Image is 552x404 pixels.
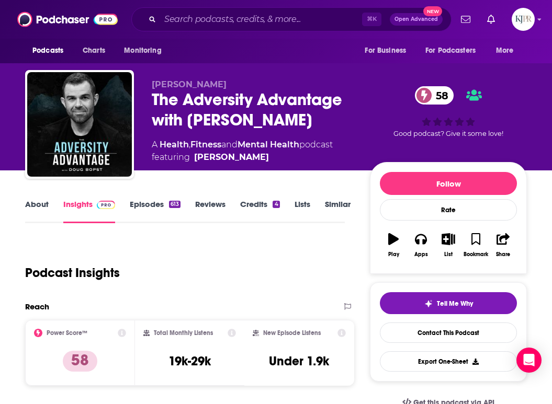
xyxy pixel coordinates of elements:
div: 58Good podcast? Give it some love! [370,79,527,145]
span: 58 [425,86,454,105]
a: About [25,199,49,223]
span: New [423,6,442,16]
div: Play [388,251,399,258]
button: Export One-Sheet [380,351,517,372]
button: Apps [407,226,434,264]
a: InsightsPodchaser Pro [63,199,115,223]
span: For Podcasters [425,43,476,58]
span: Charts [83,43,105,58]
img: Podchaser Pro [97,201,115,209]
button: Play [380,226,407,264]
span: featuring [152,151,333,164]
div: 4 [273,201,279,208]
span: More [496,43,514,58]
span: , [189,140,190,149]
span: Podcasts [32,43,63,58]
a: Doug Bopst [194,151,269,164]
a: Similar [325,199,351,223]
h3: 19k-29k [168,353,211,369]
a: Contact This Podcast [380,322,517,343]
span: Good podcast? Give it some love! [393,130,503,137]
img: tell me why sparkle [424,299,433,308]
div: List [444,251,453,258]
button: Bookmark [462,226,489,264]
button: open menu [117,41,175,61]
span: Open Advanced [395,17,438,22]
button: Share [490,226,517,264]
h2: New Episode Listens [263,329,321,337]
button: List [435,226,462,264]
div: Search podcasts, credits, & more... [131,7,452,31]
a: Credits4 [240,199,279,223]
img: User Profile [512,8,535,31]
button: open menu [419,41,491,61]
div: Bookmark [464,251,488,258]
a: Reviews [195,199,226,223]
img: The Adversity Advantage with Doug Bopst [27,72,132,177]
span: ⌘ K [362,13,381,26]
img: Podchaser - Follow, Share and Rate Podcasts [17,9,118,29]
div: A podcast [152,138,333,164]
input: Search podcasts, credits, & more... [160,11,362,28]
a: Lists [295,199,310,223]
span: [PERSON_NAME] [152,79,227,89]
p: 58 [63,351,97,372]
span: and [221,140,238,149]
button: open menu [25,41,77,61]
button: open menu [489,41,527,61]
div: Rate [380,199,517,221]
a: Show notifications dropdown [483,10,499,28]
a: 58 [415,86,454,105]
button: open menu [357,41,419,61]
div: Open Intercom Messenger [516,348,542,373]
button: tell me why sparkleTell Me Why [380,292,517,314]
span: Monitoring [124,43,161,58]
div: 613 [169,201,181,208]
button: Open AdvancedNew [390,13,443,26]
a: Mental Health [238,140,299,149]
a: Charts [76,41,111,61]
div: Share [496,251,510,258]
h2: Total Monthly Listens [154,329,213,337]
span: Logged in as KJPRpodcast [512,8,535,31]
a: Episodes613 [130,199,181,223]
span: Tell Me Why [437,299,473,308]
h2: Power Score™ [47,329,87,337]
a: Show notifications dropdown [457,10,475,28]
h1: Podcast Insights [25,265,120,281]
div: Apps [414,251,428,258]
span: For Business [365,43,406,58]
h2: Reach [25,302,49,311]
button: Show profile menu [512,8,535,31]
button: Follow [380,172,517,195]
a: Health [160,140,189,149]
h3: Under 1.9k [269,353,329,369]
a: Fitness [190,140,221,149]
